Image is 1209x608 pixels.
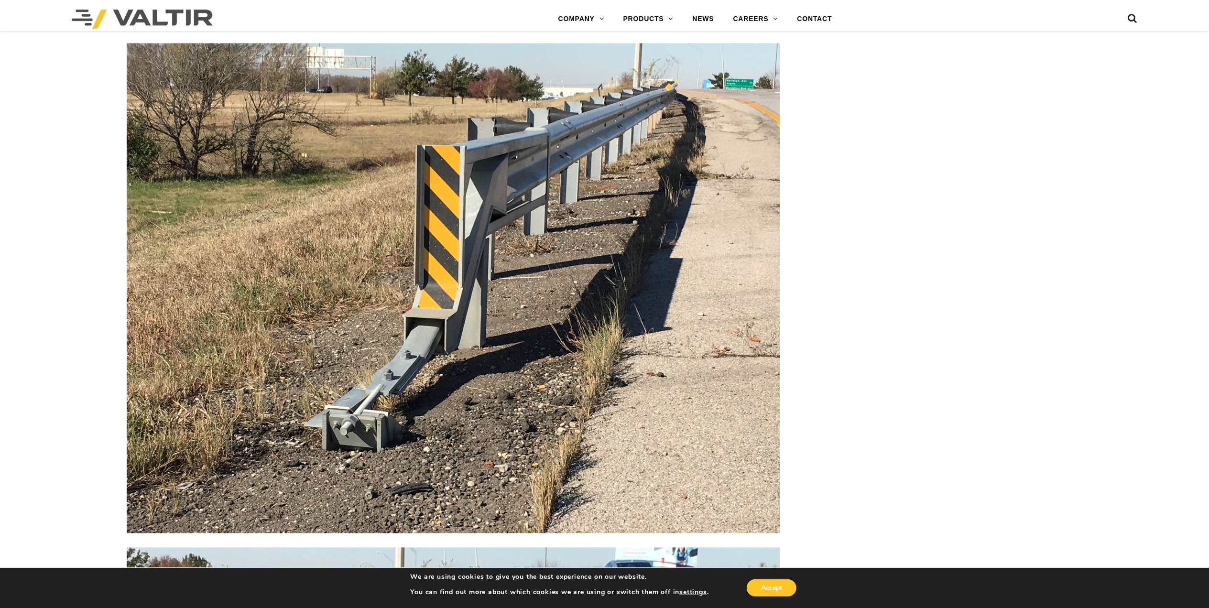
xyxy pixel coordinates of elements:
a: NEWS [683,10,723,29]
a: CAREERS [724,10,788,29]
p: We are using cookies to give you the best experience on our website. [411,573,709,581]
button: Accept [747,579,796,597]
button: settings [679,588,707,597]
img: Valtir [72,10,213,29]
a: PRODUCTS [614,10,683,29]
a: COMPANY [549,10,614,29]
a: CONTACT [788,10,842,29]
p: You can find out more about which cookies we are using or switch them off in . [411,588,709,597]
